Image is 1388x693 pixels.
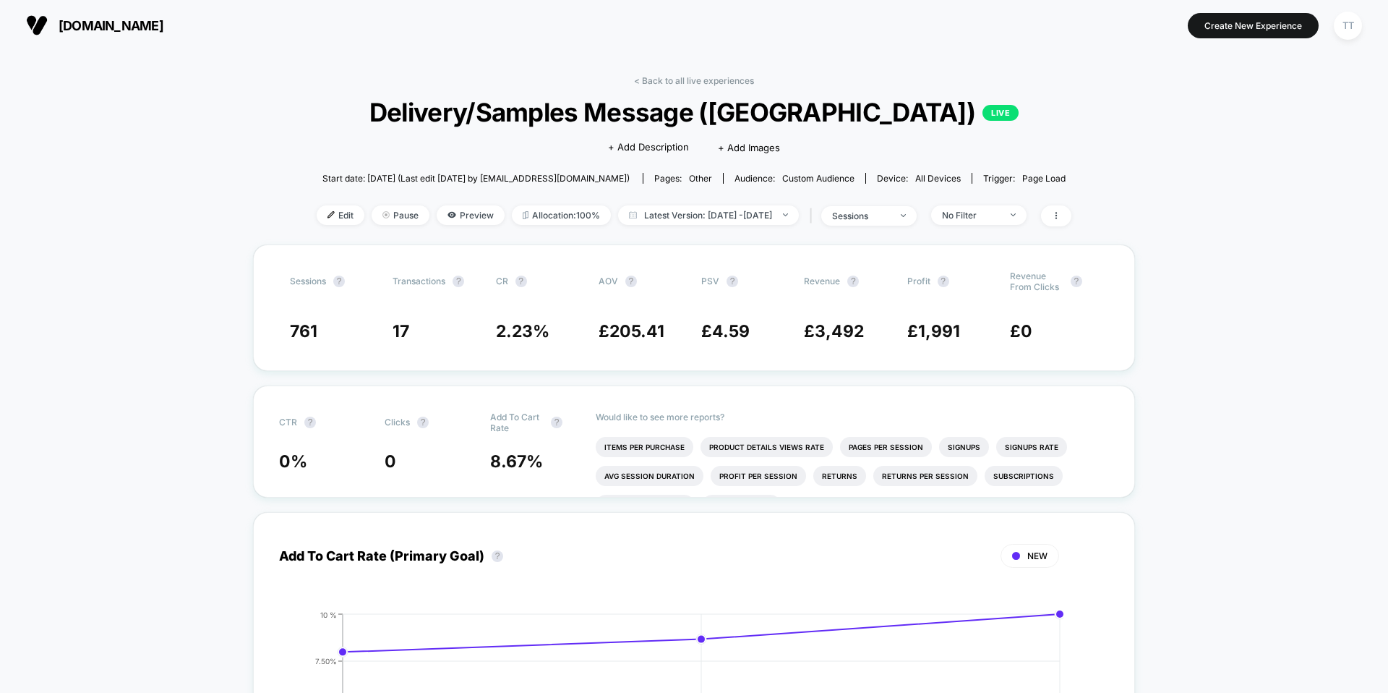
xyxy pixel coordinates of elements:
[804,276,840,286] span: Revenue
[618,205,799,225] span: Latest Version: [DATE] - [DATE]
[840,437,932,457] li: Pages Per Session
[596,437,693,457] li: Items Per Purchase
[496,276,508,286] span: CR
[815,321,864,341] span: 3,492
[279,417,297,428] span: CTR
[985,466,1063,486] li: Subscriptions
[317,205,364,225] span: Edit
[1334,12,1362,40] div: TT
[596,495,695,515] li: Subscriptions Rate
[322,173,630,184] span: Start date: [DATE] (Last edit [DATE] by [EMAIL_ADDRESS][DOMAIN_NAME])
[915,173,961,184] span: all devices
[523,211,528,219] img: rebalance
[599,321,664,341] span: £
[393,276,445,286] span: Transactions
[515,276,527,287] button: ?
[512,205,611,225] span: Allocation: 100%
[625,276,637,287] button: ?
[847,276,859,287] button: ?
[982,105,1019,121] p: LIVE
[1071,276,1082,287] button: ?
[734,173,854,184] div: Audience:
[1011,213,1016,216] img: end
[689,173,712,184] span: other
[727,276,738,287] button: ?
[490,412,544,433] span: Add To Cart Rate
[1027,550,1048,561] span: NEW
[551,417,562,428] button: ?
[804,321,864,341] span: £
[942,210,1000,221] div: No Filter
[901,214,906,217] img: end
[939,437,989,457] li: Signups
[596,466,703,486] li: Avg Session Duration
[873,466,977,486] li: Returns Per Session
[806,205,821,226] span: |
[702,495,781,515] li: Checkout Rate
[417,417,429,428] button: ?
[701,321,750,341] span: £
[596,412,1109,422] p: Would like to see more reports?
[813,466,866,486] li: Returns
[907,276,930,286] span: Profit
[983,173,1066,184] div: Trigger:
[609,321,664,341] span: 205.41
[354,97,1034,127] span: Delivery/Samples Message ([GEOGRAPHIC_DATA])
[996,437,1067,457] li: Signups Rate
[26,14,48,36] img: Visually logo
[385,451,396,472] span: 0
[1010,271,1063,292] span: Revenue From Clicks
[865,173,972,184] span: Device:
[304,417,316,428] button: ?
[654,173,712,184] div: Pages:
[701,276,719,286] span: PSV
[783,213,788,216] img: end
[1188,13,1319,38] button: Create New Experience
[907,321,960,341] span: £
[490,451,543,472] span: 8.67 %
[629,211,637,218] img: calendar
[382,211,390,218] img: end
[938,276,949,287] button: ?
[279,451,307,472] span: 0 %
[634,75,754,86] a: < Back to all live experiences
[608,140,689,155] span: + Add Description
[327,211,335,218] img: edit
[385,417,410,428] span: Clicks
[1021,321,1032,341] span: 0
[453,276,464,287] button: ?
[918,321,960,341] span: 1,991
[1022,173,1066,184] span: Page Load
[496,321,549,341] span: 2.23 %
[59,18,163,33] span: [DOMAIN_NAME]
[782,173,854,184] span: Custom Audience
[437,205,505,225] span: Preview
[22,14,168,37] button: [DOMAIN_NAME]
[333,276,345,287] button: ?
[315,656,337,665] tspan: 7.50%
[701,437,833,457] li: Product Details Views Rate
[1329,11,1366,41] button: TT
[711,466,806,486] li: Profit Per Session
[832,211,890,221] div: sessions
[290,321,317,341] span: 761
[712,321,750,341] span: 4.59
[492,550,503,562] button: ?
[290,276,326,286] span: Sessions
[599,276,618,286] span: AOV
[393,321,409,341] span: 17
[372,205,429,225] span: Pause
[718,142,780,153] span: + Add Images
[320,610,337,618] tspan: 10 %
[1010,321,1032,341] span: £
